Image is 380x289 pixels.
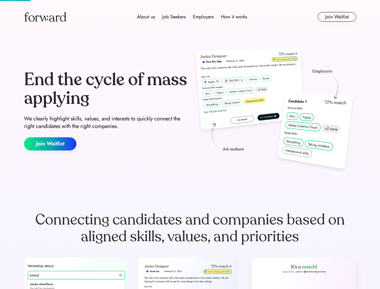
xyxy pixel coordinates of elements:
div: How it works [221,13,247,20]
div: We clearly highlight skills, values, and interests to quickly connect the right candidates with t... [24,115,188,130]
button: Join Waitlist [24,137,76,151]
div: Connecting candidates and companies based on aligned skills, values, and priorities [24,211,356,245]
img: Forward logo [24,12,66,22]
div: About us [137,13,155,20]
div: Employers [193,13,214,20]
div: End the cycle of mass applying [24,70,188,107]
div: Job Seekers [162,13,186,20]
button: Join Waitlist [318,12,356,22]
img: hero-image.png [193,46,356,175]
